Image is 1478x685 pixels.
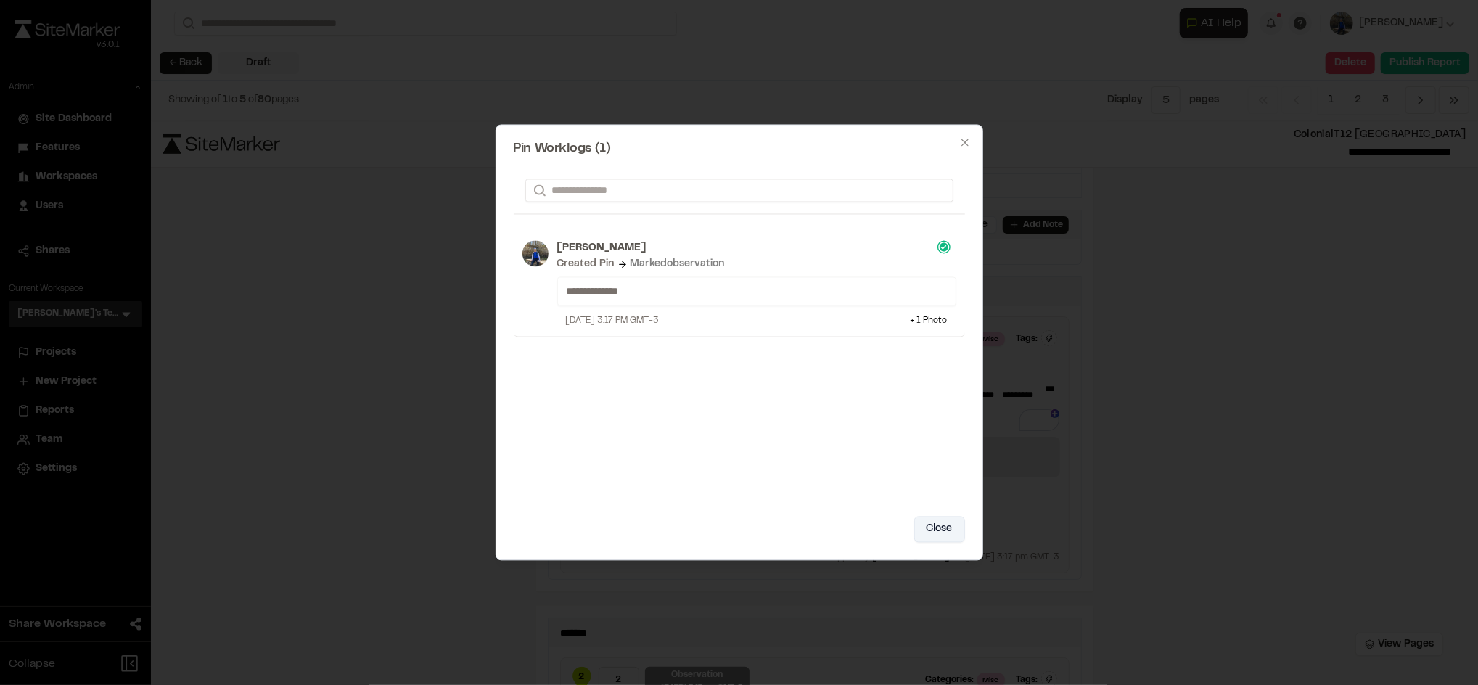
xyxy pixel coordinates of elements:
button: Search [525,179,551,202]
div: Marked observation [631,257,725,273]
button: Close [914,517,965,543]
img: photo [522,241,549,267]
div: + 1 Photo [911,315,948,328]
p: [PERSON_NAME] [557,241,956,257]
h2: Pin Worklogs (1) [514,143,965,156]
div: [DATE] 3:17 PM GMT-3 [566,315,660,328]
div: Created Pin [557,257,615,273]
